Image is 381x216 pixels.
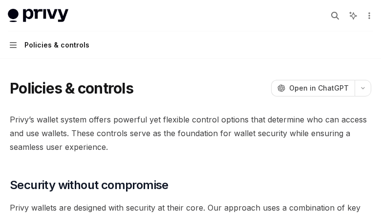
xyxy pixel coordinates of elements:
span: Security without compromise [10,177,169,193]
img: light logo [8,9,68,23]
div: Policies & controls [24,39,89,51]
span: Open in ChatGPT [289,83,349,93]
button: More actions [363,9,373,23]
button: Open in ChatGPT [271,80,355,96]
h1: Policies & controls [10,79,133,97]
span: Privy’s wallet system offers powerful yet flexible control options that determine who can access ... [10,113,371,154]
